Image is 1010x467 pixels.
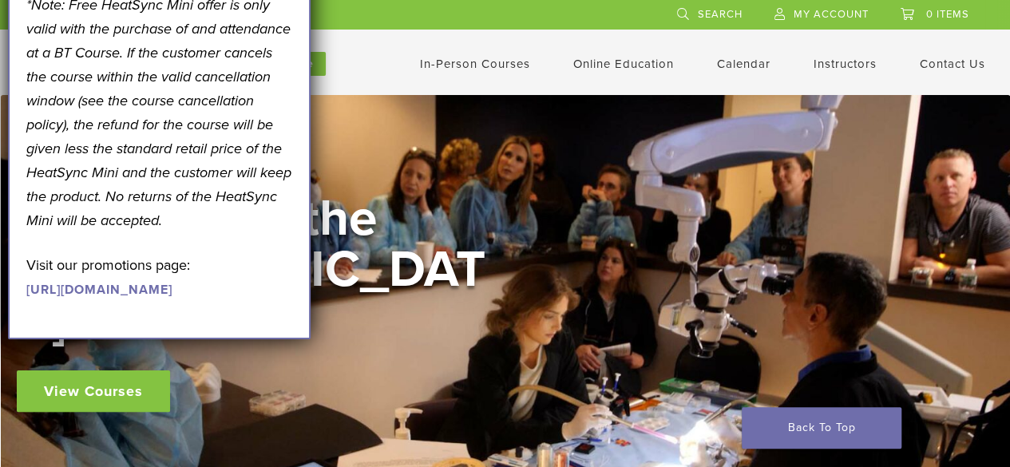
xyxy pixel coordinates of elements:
[26,253,293,301] p: Visit our promotions page:
[717,57,770,71] a: Calendar
[420,57,530,71] a: In-Person Courses
[794,8,869,21] span: My Account
[17,370,170,412] a: View Courses
[17,193,496,346] h2: Welcome to the [GEOGRAPHIC_DATA]
[573,57,674,71] a: Online Education
[742,407,901,449] a: Back To Top
[814,57,877,71] a: Instructors
[920,57,985,71] a: Contact Us
[926,8,969,21] span: 0 items
[698,8,743,21] span: Search
[26,282,172,298] a: [URL][DOMAIN_NAME]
